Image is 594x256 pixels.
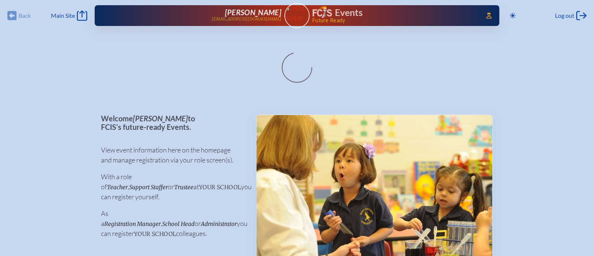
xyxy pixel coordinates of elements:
img: User Avatar [281,3,313,22]
span: Log out [555,12,574,19]
span: Main Site [51,12,75,19]
p: As a , or you can register colleagues. [101,209,244,239]
span: [PERSON_NAME] [225,8,281,17]
a: [PERSON_NAME][EMAIL_ADDRESS][DOMAIN_NAME] [118,8,281,23]
span: Support Staffer [129,184,168,191]
span: Registration Manager [104,220,161,227]
span: Teacher [107,184,128,191]
a: Main Site [51,10,87,21]
span: Future Ready [312,18,476,23]
span: Trustee [174,184,193,191]
span: Administrator [201,220,237,227]
a: User Avatar [284,3,310,28]
span: your school [199,184,241,191]
span: your school [134,230,176,237]
p: Welcome to FCIS’s future-ready Events. [101,114,244,131]
span: School Head [162,220,195,227]
p: [EMAIL_ADDRESS][DOMAIN_NAME] [212,17,281,22]
p: View event information here on the homepage and manage registration via your role screen(s). [101,145,244,165]
div: FCIS Events — Future ready [313,6,476,23]
p: With a role of , or at you can register yourself. [101,172,244,202]
span: [PERSON_NAME] [133,114,188,123]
